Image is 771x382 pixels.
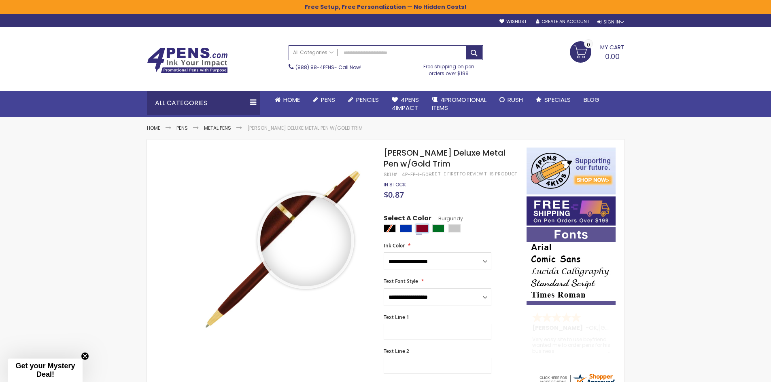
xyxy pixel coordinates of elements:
[527,148,616,194] img: 4pens 4 kids
[527,196,616,226] img: Free shipping on orders over $199
[384,171,399,178] strong: SKU
[589,324,597,332] span: OK
[147,91,260,115] div: All Categories
[577,91,606,109] a: Blog
[493,91,529,109] a: Rush
[176,125,188,131] a: Pens
[415,60,483,76] div: Free shipping on pen orders over $199
[147,125,160,131] a: Home
[247,125,363,131] li: [PERSON_NAME] Deluxe Metal Pen w/Gold Trim
[342,91,385,109] a: Pencils
[283,95,300,104] span: Home
[570,41,624,61] a: 0.00 0
[532,337,611,354] div: Very easy site to use boyfriend wanted me to order pens for his business
[400,224,412,232] div: Blue
[384,242,405,249] span: Ink Color
[425,91,493,117] a: 4PROMOTIONALITEMS
[306,91,342,109] a: Pens
[416,224,428,232] div: Burgundy
[293,49,333,56] span: All Categories
[356,95,379,104] span: Pencils
[532,324,586,332] span: [PERSON_NAME]
[384,182,406,188] div: Availability
[544,95,571,104] span: Specials
[384,214,431,225] span: Select A Color
[584,95,599,104] span: Blog
[587,41,590,49] span: 0
[8,359,83,382] div: Get your Mystery Deal!Close teaser
[384,314,409,321] span: Text Line 1
[431,215,463,222] span: Burgundy
[448,224,461,232] div: Silver
[321,95,335,104] span: Pens
[384,278,418,285] span: Text Font Style
[529,91,577,109] a: Specials
[385,91,425,117] a: 4Pens4impact
[432,95,486,112] span: 4PROMOTIONAL ITEMS
[384,147,506,169] span: [PERSON_NAME] Deluxe Metal Pen w/Gold Trim
[81,352,89,360] button: Close teaser
[295,64,334,71] a: (888) 88-4PENS
[432,224,444,232] div: Green
[268,91,306,109] a: Home
[605,51,620,61] span: 0.00
[527,227,616,305] img: font-personalization-examples
[15,362,75,378] span: Get your Mystery Deal!
[508,95,523,104] span: Rush
[597,19,624,25] div: Sign In
[384,348,409,355] span: Text Line 2
[204,125,231,131] a: Metal Pens
[384,189,404,200] span: $0.87
[536,19,589,25] a: Create an Account
[586,324,658,332] span: - ,
[392,95,419,112] span: 4Pens 4impact
[598,324,658,332] span: [GEOGRAPHIC_DATA]
[188,159,373,344] img: cooper_deluxe_gold_side_burgundy_2_1.jpg
[402,171,432,178] div: 4P-EP-I-50B
[295,64,361,71] span: - Call Now!
[289,46,338,59] a: All Categories
[499,19,527,25] a: Wishlist
[384,181,406,188] span: In stock
[147,47,228,73] img: 4Pens Custom Pens and Promotional Products
[432,171,517,177] a: Be the first to review this product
